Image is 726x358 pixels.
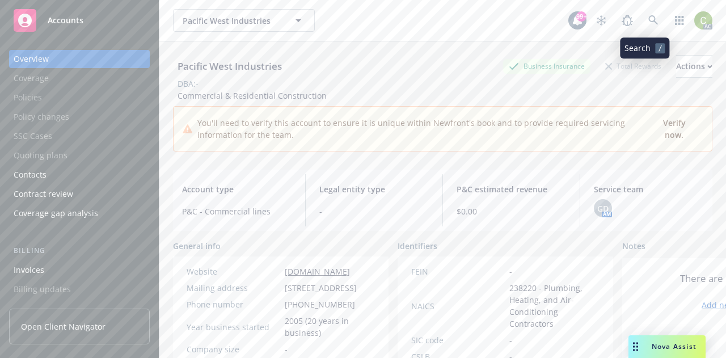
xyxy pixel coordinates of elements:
button: Pacific West Industries [173,9,315,32]
a: [DOMAIN_NAME] [285,266,350,277]
div: Contract review [14,185,73,203]
span: Accounts [48,16,83,25]
span: P&C estimated revenue [457,183,566,195]
span: Open Client Navigator [21,321,105,332]
a: Switch app [668,9,691,32]
span: 2005 (20 years in business) [285,315,375,339]
span: Billing updates [9,280,150,298]
div: Business Insurance [503,59,590,73]
span: [STREET_ADDRESS] [285,282,357,294]
span: You'll need to verify this account to ensure it is unique within Newfront's book and to provide r... [197,117,655,141]
span: 238220 - Plumbing, Heating, and Air-Conditioning Contractors [509,282,600,330]
span: [PHONE_NUMBER] [285,298,355,310]
a: Coverage gap analysis [9,204,150,222]
div: Drag to move [628,335,643,358]
span: General info [173,240,221,252]
div: SIC code [411,334,505,346]
span: Commercial & Residential Construction [178,90,327,101]
img: photo [694,11,712,30]
div: Invoices [14,261,44,279]
div: Contacts [14,166,47,184]
span: Coverage [9,69,150,87]
span: Policy changes [9,108,150,126]
span: - [285,343,288,355]
a: Contract review [9,185,150,203]
a: Contacts [9,166,150,184]
div: Company size [187,343,280,355]
button: Verify now. [655,116,694,142]
div: Coverage gap analysis [14,204,98,222]
div: Overview [14,50,49,68]
a: Overview [9,50,150,68]
span: $0.00 [457,205,566,217]
button: Nova Assist [628,335,706,358]
div: Actions [676,56,712,77]
a: Invoices [9,261,150,279]
div: Phone number [187,298,280,310]
div: FEIN [411,266,505,277]
div: Website [187,266,280,277]
div: NAICS [411,300,505,312]
div: Total Rewards [600,59,667,73]
div: DBA: - [178,78,199,90]
div: Billing [9,245,150,256]
span: - [319,205,429,217]
span: Pacific West Industries [183,15,281,27]
span: Identifiers [398,240,437,252]
span: Account type [182,183,292,195]
a: Stop snowing [590,9,613,32]
a: Report a Bug [616,9,639,32]
button: Actions [676,55,712,78]
span: Service team [594,183,703,195]
div: Pacific West Industries [173,59,286,74]
div: Mailing address [187,282,280,294]
span: Verify now. [663,117,686,140]
a: Search [642,9,665,32]
div: 99+ [576,11,586,22]
span: Quoting plans [9,146,150,165]
span: SSC Cases [9,127,150,145]
div: Year business started [187,321,280,333]
span: Policies [9,89,150,107]
span: - [509,334,512,346]
span: Notes [622,240,645,254]
span: Nova Assist [652,342,697,351]
span: Legal entity type [319,183,429,195]
span: - [509,266,512,277]
span: P&C - Commercial lines [182,205,292,217]
span: GD [597,203,609,214]
a: Accounts [9,5,150,36]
